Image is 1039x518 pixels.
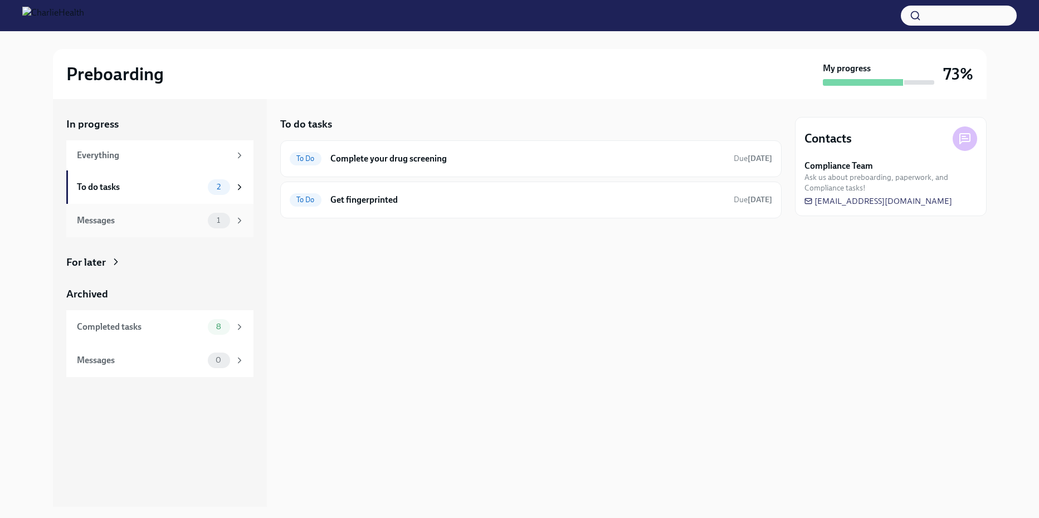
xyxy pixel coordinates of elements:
h3: 73% [943,64,973,84]
h2: Preboarding [66,63,164,85]
span: To Do [290,196,321,204]
a: To DoComplete your drug screeningDue[DATE] [290,150,772,168]
a: Everything [66,140,253,170]
div: Messages [77,214,203,227]
span: To Do [290,154,321,163]
div: For later [66,255,106,270]
img: CharlieHealth [22,7,84,25]
a: To do tasks2 [66,170,253,204]
a: For later [66,255,253,270]
div: To do tasks [77,181,203,193]
a: Messages0 [66,344,253,377]
strong: [DATE] [748,195,772,204]
div: Everything [77,149,230,162]
strong: [DATE] [748,154,772,163]
span: 8 [209,322,228,331]
a: Archived [66,287,253,301]
h6: Complete your drug screening [330,153,725,165]
span: 1 [210,216,227,224]
span: August 19th, 2025 08:00 [734,194,772,205]
span: 2 [210,183,227,191]
div: Completed tasks [77,321,203,333]
a: Completed tasks8 [66,310,253,344]
h6: Get fingerprinted [330,194,725,206]
span: Ask us about preboarding, paperwork, and Compliance tasks! [804,172,977,193]
span: 0 [209,356,228,364]
span: August 19th, 2025 08:00 [734,153,772,164]
span: Due [734,154,772,163]
strong: My progress [823,62,871,75]
a: Messages1 [66,204,253,237]
a: To DoGet fingerprintedDue[DATE] [290,191,772,209]
strong: Compliance Team [804,160,873,172]
div: Messages [77,354,203,366]
a: [EMAIL_ADDRESS][DOMAIN_NAME] [804,196,952,207]
h4: Contacts [804,130,852,147]
a: In progress [66,117,253,131]
h5: To do tasks [280,117,332,131]
span: Due [734,195,772,204]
